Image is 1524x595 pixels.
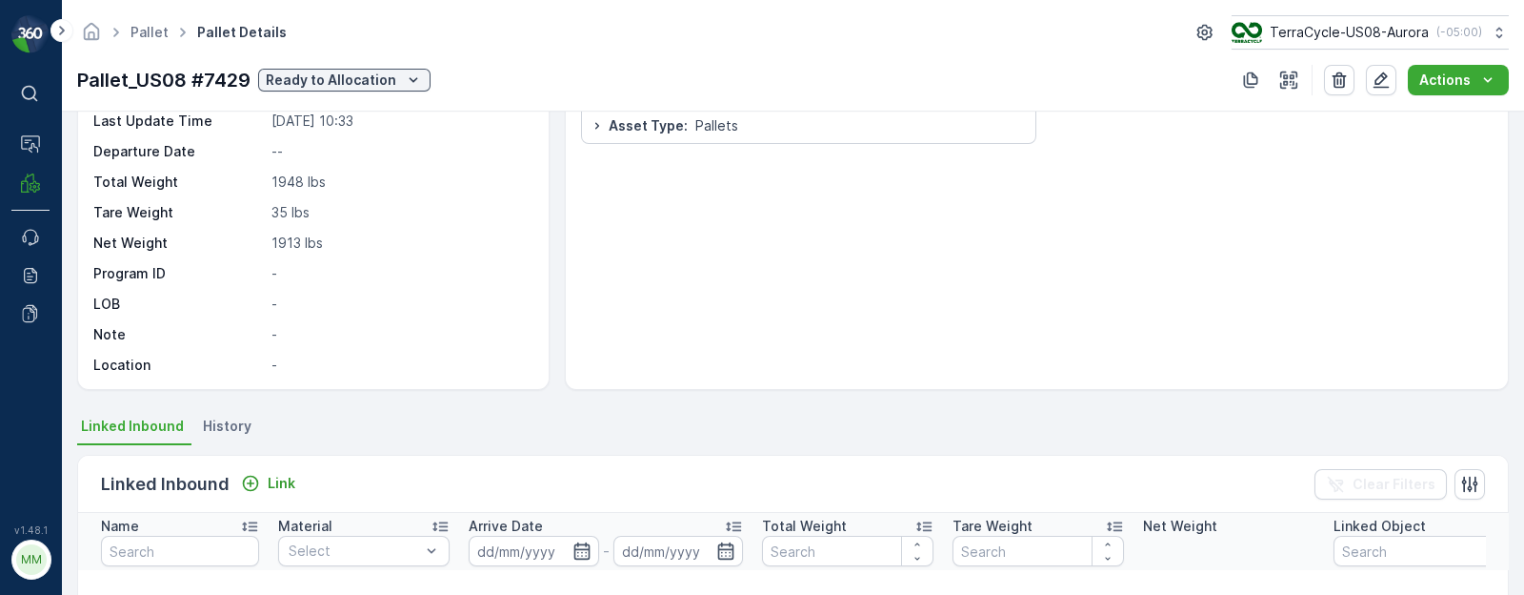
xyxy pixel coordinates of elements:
[603,540,610,563] p: -
[1270,23,1429,42] p: TerraCycle-US08-Aurora
[233,472,303,495] button: Link
[1333,536,1505,566] input: Search
[271,112,528,131] p: [DATE] 10:33
[93,356,264,375] p: Location
[469,517,543,536] p: Arrive Date
[93,325,264,344] p: Note
[1353,475,1435,494] p: Clear Filters
[1436,25,1482,40] p: ( -05:00 )
[1408,65,1509,95] button: Actions
[762,517,847,536] p: Total Weight
[93,203,264,222] p: Tare Weight
[289,542,420,561] p: Select
[16,544,47,575] div: MM
[81,417,184,436] span: Linked Inbound
[271,203,528,222] p: 35 lbs
[271,325,528,344] p: -
[258,69,431,92] button: Ready to Allocation
[278,517,332,536] p: Material
[203,417,251,436] span: History
[93,142,264,161] p: Departure Date
[271,142,528,161] p: --
[11,540,50,580] button: MM
[952,517,1033,536] p: Tare Weight
[268,474,295,493] p: Link
[193,23,291,42] span: Pallet Details
[81,29,102,45] a: Homepage
[93,234,264,253] p: Net Weight
[266,71,396,90] p: Ready to Allocation
[952,536,1124,566] input: Search
[469,536,599,566] input: dd/mm/yyyy
[101,517,139,536] p: Name
[271,264,528,283] p: -
[1232,22,1262,43] img: image_ci7OI47.png
[93,112,264,131] p: Last Update Time
[101,536,259,566] input: Search
[695,116,738,135] span: Pallets
[1333,517,1426,536] p: Linked Object
[77,66,251,94] p: Pallet_US08 #7429
[1314,469,1447,500] button: Clear Filters
[762,536,933,566] input: Search
[93,264,264,283] p: Program ID
[1143,517,1217,536] p: Net Weight
[11,524,50,536] span: v 1.48.1
[609,116,688,135] span: Asset Type :
[93,295,264,314] p: LOB
[101,471,230,498] p: Linked Inbound
[1232,15,1509,50] button: TerraCycle-US08-Aurora(-05:00)
[271,173,528,192] p: 1948 lbs
[271,234,528,253] p: 1913 lbs
[271,295,528,314] p: -
[613,536,744,566] input: dd/mm/yyyy
[11,15,50,53] img: logo
[93,173,264,192] p: Total Weight
[1419,71,1471,90] p: Actions
[130,24,169,40] a: Pallet
[271,356,528,375] p: -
